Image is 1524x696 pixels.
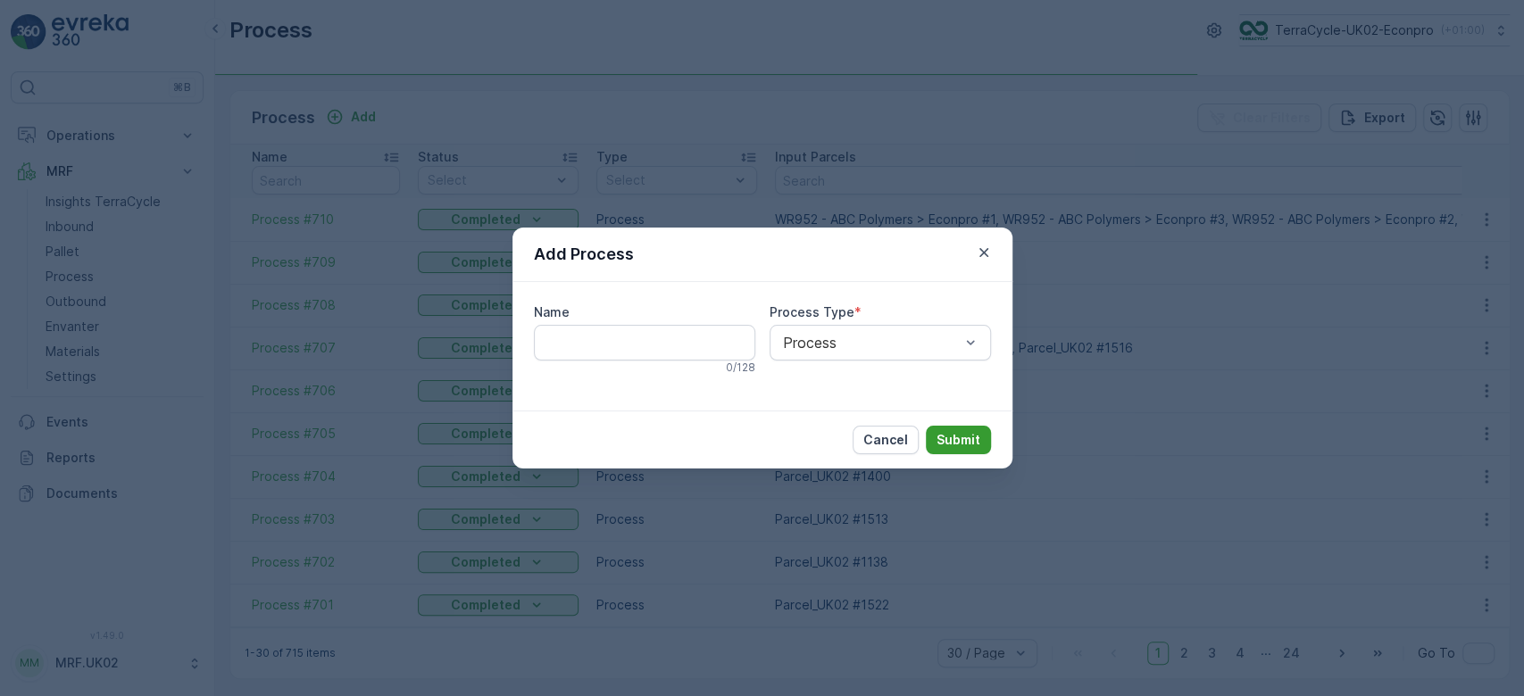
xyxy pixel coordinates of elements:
span: Total Weight : [15,322,104,337]
p: Add Process [534,242,634,267]
span: UK-A0008 I Eyecare packaging rigid [76,440,297,455]
span: Material : [15,440,76,455]
span: Name : [15,293,59,308]
p: Cancel [863,431,908,449]
button: Cancel [853,426,919,454]
p: Submit [937,431,980,449]
p: Parcel_UK02 #1575 [692,15,829,37]
span: Parcel_UK02 #1575 [59,293,174,308]
span: BigBag [95,410,137,426]
label: Name [534,304,570,319]
span: - [94,352,100,367]
span: Tare Weight : [15,381,100,396]
p: 0 / 128 [726,360,755,375]
button: Submit [926,426,991,454]
label: Process Type [770,304,854,319]
span: 30 [104,322,121,337]
span: 30 [100,381,116,396]
span: Asset Type : [15,410,95,426]
span: Net Weight : [15,352,94,367]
